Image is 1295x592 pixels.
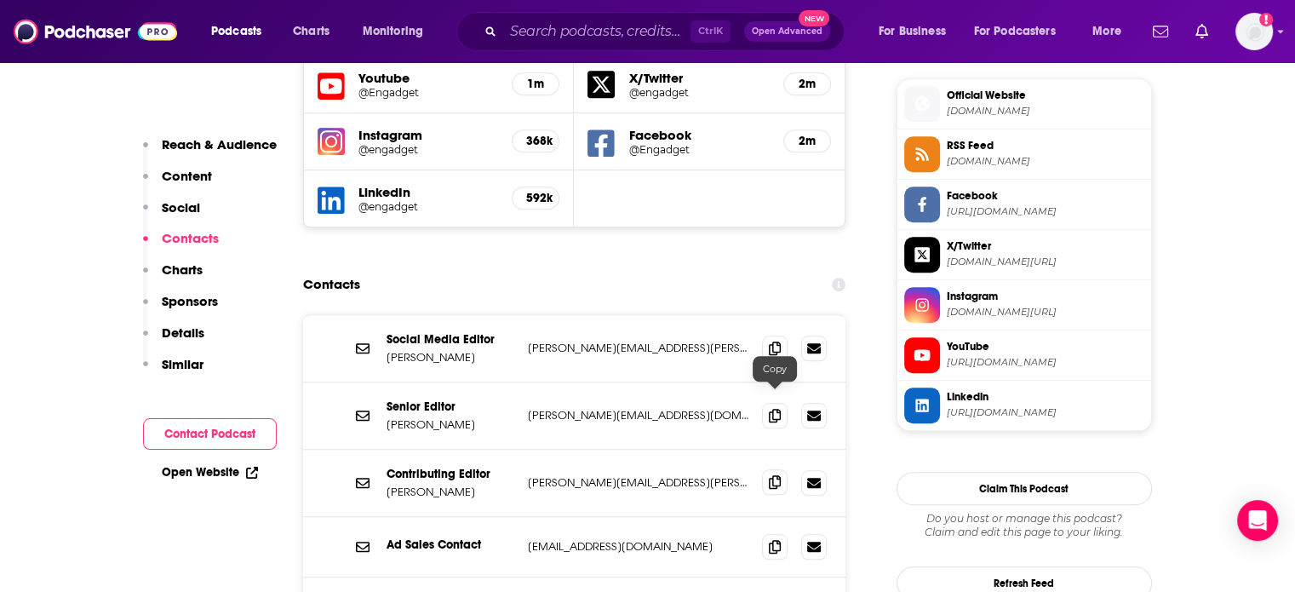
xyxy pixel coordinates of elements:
span: feeds.simplecast.com [947,155,1144,168]
button: Social [143,199,200,231]
img: iconImage [318,128,345,155]
span: Facebook [947,188,1144,204]
h5: 368k [526,134,545,148]
p: [EMAIL_ADDRESS][DOMAIN_NAME] [528,539,749,554]
span: art19.com [947,105,1144,118]
span: Official Website [947,88,1144,103]
a: RSS Feed[DOMAIN_NAME] [904,136,1144,172]
span: https://www.linkedin.com/company/engadget [947,406,1144,419]
h5: Facebook [628,127,770,143]
a: @Engadget [628,143,770,156]
p: Charts [162,262,203,278]
button: open menu [351,18,445,45]
a: Official Website[DOMAIN_NAME] [904,86,1144,122]
button: Contact Podcast [143,418,277,450]
a: Show notifications dropdown [1189,17,1215,46]
p: Contributing Editor [387,467,514,481]
p: [PERSON_NAME][EMAIL_ADDRESS][PERSON_NAME][DOMAIN_NAME] [528,341,749,355]
a: @engadget [358,143,499,156]
span: Instagram [947,289,1144,304]
p: Contacts [162,230,219,246]
span: twitter.com/engadget [947,256,1144,268]
button: Charts [143,262,203,293]
button: open menu [963,18,1080,45]
h5: Instagram [358,127,499,143]
span: Logged in as HavasFormulab2b [1235,13,1273,50]
span: More [1092,20,1121,43]
h2: Contacts [303,268,360,301]
a: Linkedin[URL][DOMAIN_NAME] [904,388,1144,423]
div: Open Intercom Messenger [1237,500,1278,541]
p: [PERSON_NAME] [387,350,514,365]
span: For Business [879,20,946,43]
a: Open Website [162,465,258,480]
h5: 592k [526,191,545,205]
a: Show notifications dropdown [1146,17,1175,46]
span: instagram.com/engadget [947,306,1144,319]
h5: 2m [798,134,817,148]
span: Linkedin [947,389,1144,405]
button: Claim This Podcast [897,472,1152,505]
a: Instagram[DOMAIN_NAME][URL] [904,287,1144,323]
a: YouTube[URL][DOMAIN_NAME] [904,337,1144,373]
span: X/Twitter [947,239,1144,254]
button: Content [143,168,212,199]
p: Details [162,325,204,341]
h5: X/Twitter [628,70,770,86]
button: open menu [1080,18,1143,45]
span: Open Advanced [752,27,822,36]
p: Content [162,168,212,184]
img: Podchaser - Follow, Share and Rate Podcasts [14,15,177,48]
button: Similar [143,356,203,388]
p: Reach & Audience [162,136,277,152]
h5: LinkedIn [358,184,499,200]
h5: 1m [526,77,545,91]
p: Ad Sales Contact [387,537,514,552]
div: Claim and edit this page to your liking. [897,512,1152,539]
button: Reach & Audience [143,136,277,168]
button: Sponsors [143,293,218,325]
a: @engadget [628,86,770,99]
p: Sponsors [162,293,218,309]
span: RSS Feed [947,138,1144,153]
a: @Engadget [358,86,499,99]
a: Charts [282,18,340,45]
p: [PERSON_NAME] [387,485,514,499]
button: Contacts [143,230,219,262]
span: Do you host or manage this podcast? [897,512,1152,526]
h5: Youtube [358,70,499,86]
p: [PERSON_NAME][EMAIL_ADDRESS][PERSON_NAME][DOMAIN_NAME] [528,475,749,490]
button: Details [143,325,204,356]
a: X/Twitter[DOMAIN_NAME][URL] [904,237,1144,273]
div: Search podcasts, credits, & more... [473,12,861,51]
p: Similar [162,356,203,372]
span: YouTube [947,339,1144,354]
p: [PERSON_NAME] [387,417,514,432]
span: Podcasts [211,20,261,43]
span: New [799,10,829,26]
h5: 2m [798,77,817,91]
span: Charts [293,20,329,43]
a: @engadget [358,200,499,213]
span: https://www.facebook.com/Engadget [947,205,1144,218]
button: Open AdvancedNew [744,21,830,42]
img: User Profile [1235,13,1273,50]
svg: Add a profile image [1259,13,1273,26]
input: Search podcasts, credits, & more... [503,18,690,45]
p: [PERSON_NAME][EMAIL_ADDRESS][DOMAIN_NAME] [528,408,749,422]
button: open menu [867,18,967,45]
span: Ctrl K [690,20,731,43]
p: Senior Editor [387,399,514,414]
button: open menu [199,18,284,45]
div: Copy [753,356,797,382]
span: https://www.youtube.com/@Engadget [947,356,1144,369]
span: Monitoring [363,20,423,43]
p: Social Media Editor [387,332,514,347]
p: Social [162,199,200,216]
